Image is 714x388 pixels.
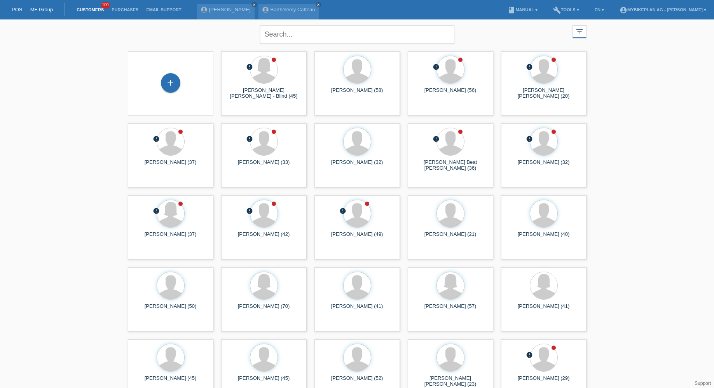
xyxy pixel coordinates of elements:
[12,7,53,12] a: POS — MF Group
[246,63,253,70] i: error
[433,63,440,72] div: unconfirmed, pending
[252,3,256,7] i: close
[227,231,300,244] div: [PERSON_NAME] (42)
[433,135,440,142] i: error
[142,7,185,12] a: Email Support
[227,375,300,388] div: [PERSON_NAME] (45)
[246,207,253,216] div: unconfirmed, pending
[526,351,533,358] i: error
[507,159,580,172] div: [PERSON_NAME] (32)
[526,135,533,144] div: unconfirmed, pending
[227,303,300,316] div: [PERSON_NAME] (70)
[575,27,584,35] i: filter_list
[414,159,487,172] div: [PERSON_NAME] Beat [PERSON_NAME] (36)
[526,63,533,70] i: error
[227,87,300,100] div: [PERSON_NAME] [PERSON_NAME] - Blind (45)
[316,2,321,7] a: close
[161,76,180,90] div: Add customer
[246,135,253,144] div: unconfirmed, pending
[73,7,108,12] a: Customers
[414,303,487,316] div: [PERSON_NAME] (57)
[339,207,346,214] i: error
[321,87,394,100] div: [PERSON_NAME] (58)
[153,207,160,214] i: error
[526,351,533,360] div: unconfirmed, pending
[251,2,257,7] a: close
[414,87,487,100] div: [PERSON_NAME] (56)
[271,7,315,12] a: Barthélémy Catteau
[153,207,160,216] div: unconfirmed, pending
[134,231,207,244] div: [PERSON_NAME] (37)
[507,87,580,100] div: [PERSON_NAME] [PERSON_NAME] (20)
[316,3,320,7] i: close
[695,381,711,386] a: Support
[153,135,160,144] div: unconfirmed, pending
[508,6,515,14] i: book
[616,7,710,12] a: account_circleMybikeplan AG - [PERSON_NAME] ▾
[414,375,487,388] div: [PERSON_NAME] [PERSON_NAME] (23)
[526,135,533,142] i: error
[101,2,110,9] span: 100
[504,7,541,12] a: bookManual ▾
[134,375,207,388] div: [PERSON_NAME] (45)
[321,375,394,388] div: [PERSON_NAME] (52)
[526,63,533,72] div: unconfirmed, pending
[414,231,487,244] div: [PERSON_NAME] (21)
[321,303,394,316] div: [PERSON_NAME] (41)
[507,231,580,244] div: [PERSON_NAME] (40)
[321,159,394,172] div: [PERSON_NAME] (32)
[433,63,440,70] i: error
[507,375,580,388] div: [PERSON_NAME] (29)
[209,7,251,12] a: [PERSON_NAME]
[339,207,346,216] div: unconfirmed, pending
[246,207,253,214] i: error
[433,135,440,144] div: unconfirmed, pending
[153,135,160,142] i: error
[227,159,300,172] div: [PERSON_NAME] (33)
[620,6,627,14] i: account_circle
[246,63,253,72] div: unconfirmed, pending
[321,231,394,244] div: [PERSON_NAME] (49)
[134,303,207,316] div: [PERSON_NAME] (50)
[553,6,561,14] i: build
[549,7,583,12] a: buildTools ▾
[134,159,207,172] div: [PERSON_NAME] (37)
[108,7,142,12] a: Purchases
[507,303,580,316] div: [PERSON_NAME] (41)
[591,7,608,12] a: EN ▾
[246,135,253,142] i: error
[260,25,454,44] input: Search...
